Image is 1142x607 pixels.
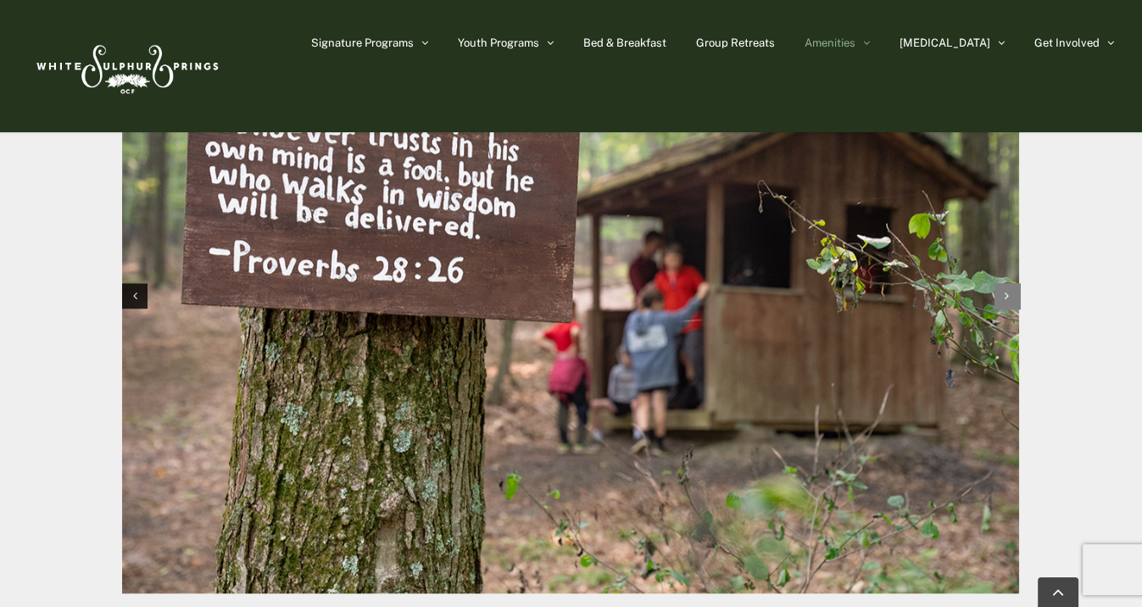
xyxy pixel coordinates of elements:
[994,283,1020,309] div: Next slide
[583,37,666,48] span: Bed & Breakfast
[29,26,224,106] img: White Sulphur Springs Logo
[696,37,775,48] span: Group Retreats
[900,37,990,48] span: [MEDICAL_DATA]
[122,283,148,309] div: Previous slide
[805,37,855,48] span: Amenities
[311,37,414,48] span: Signature Programs
[458,37,539,48] span: Youth Programs
[1034,37,1100,48] span: Get Involved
